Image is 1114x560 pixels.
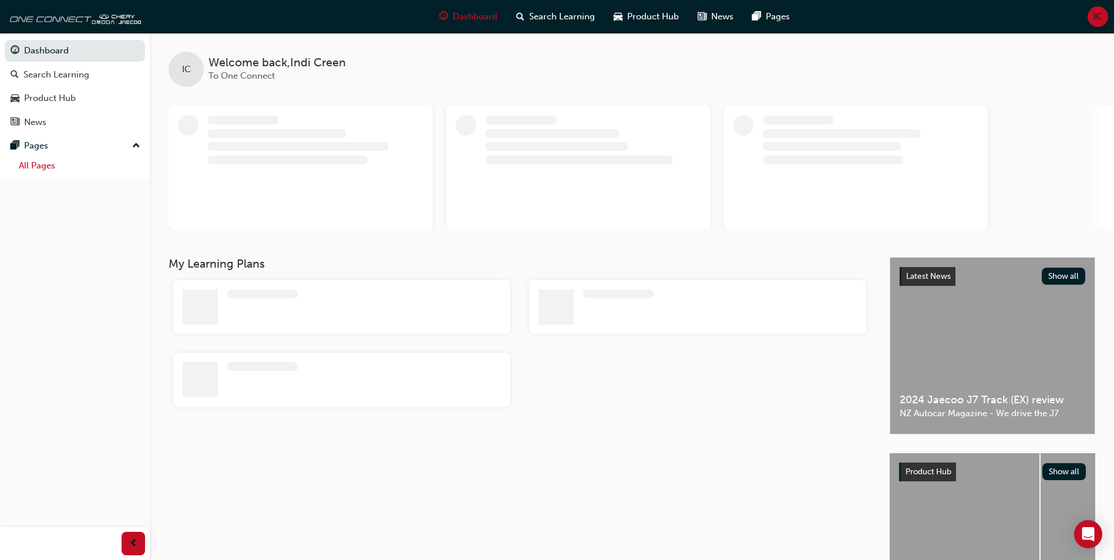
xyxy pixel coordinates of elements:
span: Product Hub [627,10,679,23]
button: Pages [5,135,145,157]
a: news-iconNews [688,5,743,29]
span: search-icon [11,70,19,80]
div: News [24,116,46,129]
a: Dashboard [5,40,145,62]
button: Show all [1042,268,1086,285]
span: News [711,10,733,23]
div: Pages [24,139,48,153]
div: Open Intercom Messenger [1074,520,1102,548]
a: Product HubShow all [899,463,1086,481]
span: news-icon [698,9,706,24]
div: Search Learning [23,68,89,82]
span: news-icon [11,117,19,128]
a: Product Hub [5,87,145,109]
a: search-iconSearch Learning [507,5,604,29]
span: pages-icon [11,141,19,151]
span: Search Learning [529,10,595,23]
span: Pages [766,10,790,23]
h3: My Learning Plans [169,257,871,271]
button: Show all [1042,463,1086,480]
div: Product Hub [24,92,76,105]
span: guage-icon [439,9,448,24]
span: Product Hub [906,467,951,477]
a: Latest NewsShow all [900,267,1085,286]
span: Latest News [906,271,951,281]
span: pages-icon [752,9,761,24]
span: 2024 Jaecoo J7 Track (EX) review [900,393,1085,407]
button: IC [1088,6,1108,27]
span: guage-icon [11,46,19,56]
a: Latest NewsShow all2024 Jaecoo J7 Track (EX) reviewNZ Autocar Magazine - We drive the J7. [890,257,1095,434]
span: prev-icon [129,537,138,551]
a: guage-iconDashboard [430,5,507,29]
span: NZ Autocar Magazine - We drive the J7. [900,407,1085,420]
a: car-iconProduct Hub [604,5,688,29]
img: oneconnect [6,5,141,28]
a: All Pages [14,157,145,175]
span: car-icon [11,93,19,104]
a: News [5,112,145,133]
span: up-icon [132,139,140,154]
span: IC [182,63,191,76]
span: search-icon [516,9,524,24]
a: pages-iconPages [743,5,799,29]
span: Dashboard [453,10,497,23]
button: DashboardSearch LearningProduct HubNews [5,38,145,135]
a: Search Learning [5,64,145,86]
span: car-icon [614,9,622,24]
span: To One Connect [208,70,275,81]
span: IC [1093,10,1102,23]
span: Welcome back , Indi Creen [208,56,346,70]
